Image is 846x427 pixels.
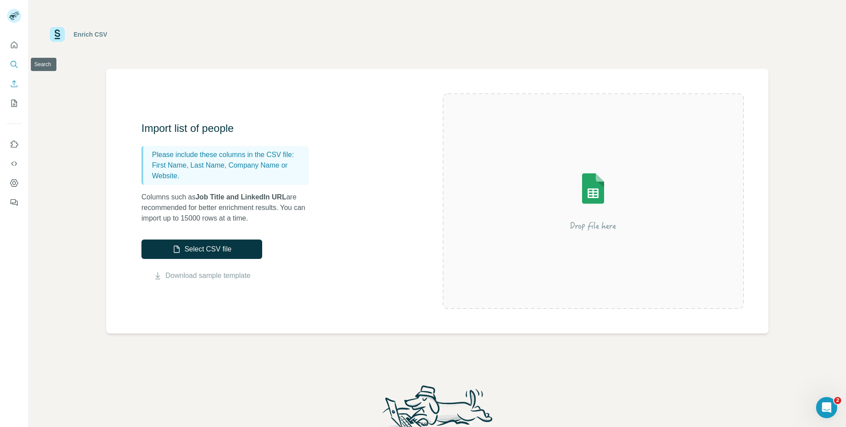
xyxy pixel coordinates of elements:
h3: Import list of people [141,121,318,135]
span: 2 [834,397,841,404]
iframe: Intercom live chat [816,397,837,418]
p: Please include these columns in the CSV file: [152,150,305,160]
button: Select CSV file [141,240,262,259]
button: Quick start [7,37,21,53]
img: Surfe Illustration - Drop file here or select below [514,148,672,254]
button: Use Surfe on LinkedIn [7,136,21,152]
button: My lists [7,95,21,111]
p: First Name, Last Name, Company Name or Website. [152,160,305,181]
img: Surfe Logo [50,27,65,42]
button: Search [7,56,21,72]
button: Enrich CSV [7,76,21,92]
button: Download sample template [141,270,262,281]
button: Feedback [7,195,21,210]
a: Download sample template [166,270,251,281]
p: Columns such as are recommended for better enrichment results. You can import up to 15000 rows at... [141,192,318,224]
button: Dashboard [7,175,21,191]
div: Enrich CSV [74,30,107,39]
button: Use Surfe API [7,156,21,172]
span: Job Title and LinkedIn URL [196,193,286,201]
